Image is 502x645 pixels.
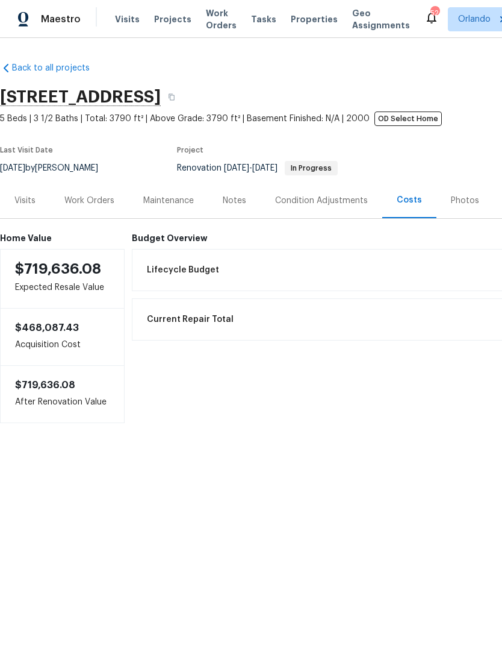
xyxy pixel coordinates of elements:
[291,13,338,25] span: Properties
[352,7,410,31] span: Geo Assignments
[224,164,249,172] span: [DATE]
[147,313,234,326] span: Current Repair Total
[397,194,422,206] div: Costs
[458,13,491,25] span: Orlando
[275,195,368,207] div: Condition Adjustments
[251,15,276,24] span: Tasks
[286,165,336,172] span: In Progress
[147,264,219,276] span: Lifecycle Budget
[115,13,140,25] span: Visits
[177,164,338,172] span: Renovation
[161,86,182,108] button: Copy Address
[15,323,79,333] span: $468,087.43
[15,380,75,390] span: $719,636.08
[143,195,194,207] div: Maintenance
[14,195,36,207] div: Visits
[154,13,191,25] span: Projects
[206,7,237,31] span: Work Orders
[224,164,277,172] span: -
[177,146,203,154] span: Project
[64,195,114,207] div: Work Orders
[451,195,479,207] div: Photos
[223,195,246,207] div: Notes
[374,112,442,126] span: OD Select Home
[41,13,81,25] span: Maestro
[430,7,439,19] div: 52
[252,164,277,172] span: [DATE]
[15,262,101,276] span: $719,636.08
